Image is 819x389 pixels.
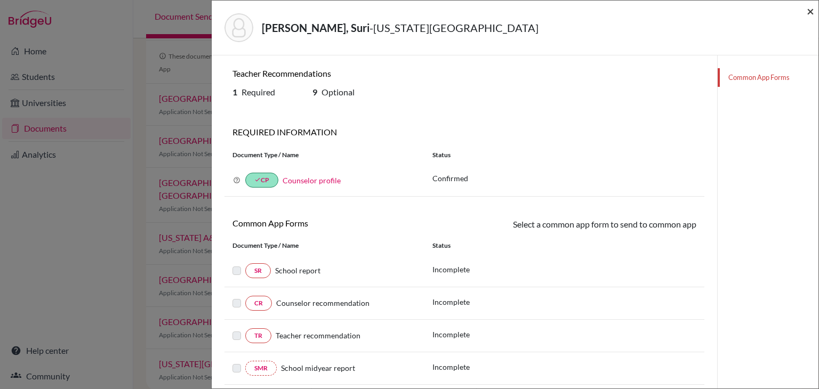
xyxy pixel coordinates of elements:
span: Teacher recommendation [276,331,360,340]
p: Confirmed [432,173,696,184]
a: TR [245,328,271,343]
a: SMR [245,361,277,376]
span: Optional [322,87,355,97]
span: Required [242,87,275,97]
button: Close [807,5,814,18]
span: Counselor recommendation [276,298,370,307]
p: Incomplete [432,296,470,307]
a: SR [245,263,271,278]
div: Document Type / Name [224,150,424,160]
h6: Common App Forms [232,218,456,228]
div: Document Type / Name [224,241,424,250]
p: Incomplete [432,264,470,275]
span: School report [275,266,320,275]
h6: REQUIRED INFORMATION [224,127,704,137]
strong: [PERSON_NAME], Suri [262,21,370,34]
p: Incomplete [432,329,470,340]
b: 1 [232,87,237,97]
span: - [US_STATE][GEOGRAPHIC_DATA] [370,21,539,34]
p: Incomplete [432,361,470,372]
a: CR [245,296,272,311]
div: Status [424,150,704,160]
div: Select a common app form to send to common app [464,218,704,232]
i: done [254,176,261,183]
b: 9 [312,87,317,97]
h6: Teacher Recommendations [232,68,456,78]
span: School midyear report [281,363,355,372]
a: doneCP [245,173,278,188]
span: × [807,3,814,19]
a: Common App Forms [718,68,818,87]
a: Counselor profile [283,176,341,185]
div: Status [424,241,704,250]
